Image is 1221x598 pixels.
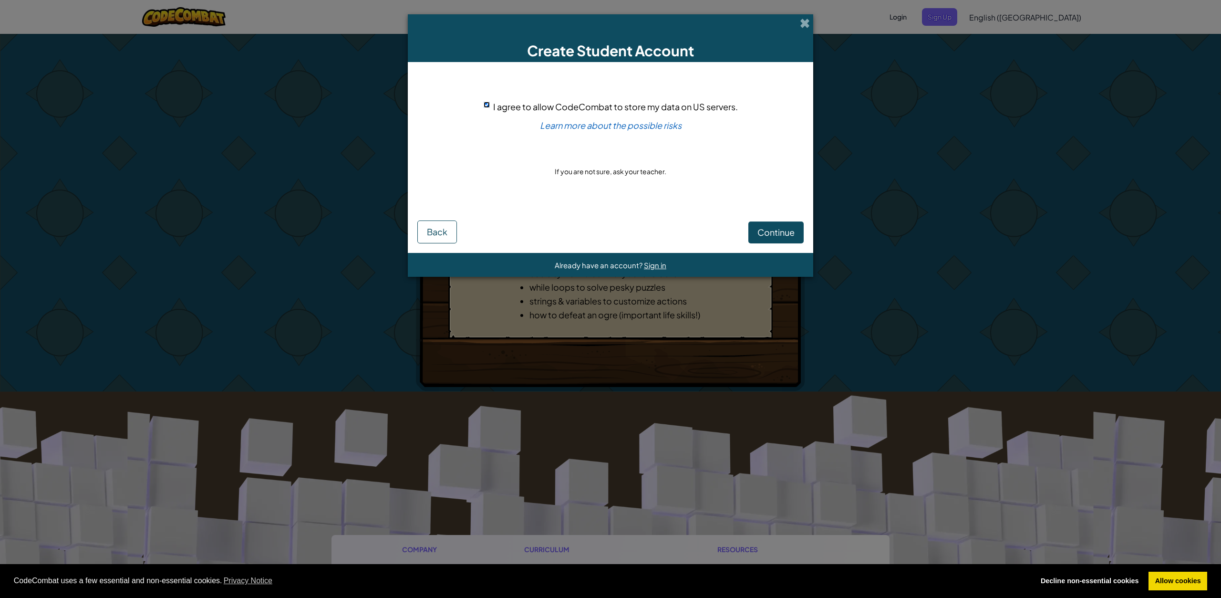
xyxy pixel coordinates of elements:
[14,574,1027,588] span: CodeCombat uses a few essential and non-essential cookies.
[493,101,738,112] span: I agree to allow CodeCombat to store my data on US servers.
[222,574,274,588] a: learn more about cookies
[427,226,447,237] span: Back
[555,167,666,176] p: If you are not sure, ask your teacher.
[555,261,644,270] span: Already have an account?
[417,220,457,243] button: Back
[1034,572,1145,591] a: deny cookies
[748,221,804,243] button: Continue
[757,227,795,238] span: Continue
[484,102,490,108] input: I agree to allow CodeCombat to store my data on US servers.
[644,261,666,270] a: Sign in
[1149,572,1207,591] a: allow cookies
[540,120,682,131] a: Learn more about the possible risks
[527,42,694,60] span: Create Student Account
